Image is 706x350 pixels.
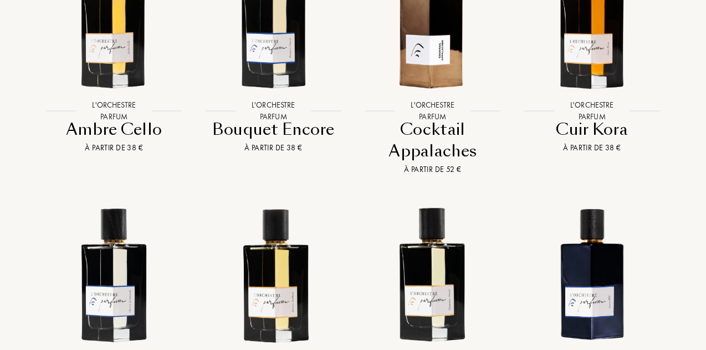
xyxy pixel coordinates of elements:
[202,201,345,345] img: Encens Asakusa L Orchestre Parfum
[517,119,668,140] div: Cuir Kora
[554,99,630,123] div: L'Orchestre Parfum
[357,164,508,175] div: À partir de 52 €
[39,119,190,140] div: Ambre Cello
[520,201,664,345] img: Liquor BPM L Orchestre Parfum
[395,99,470,123] div: L'Orchestre Parfum
[236,99,311,123] div: L'Orchestre Parfum
[198,119,349,140] div: Bouquet Encore
[198,142,349,154] div: À partir de 38 €
[42,201,186,345] img: Electro Limonade L Orchestre Parfum
[361,201,504,345] img: Flamenco Néroli L Orchestre Parfum
[357,119,508,163] div: Cocktail Appalaches
[517,142,668,154] div: À partir de 38 €
[76,99,152,123] div: L'Orchestre Parfum
[39,142,190,154] div: À partir de 38 €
